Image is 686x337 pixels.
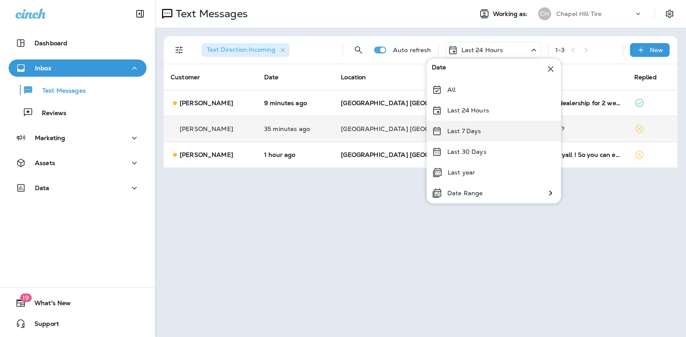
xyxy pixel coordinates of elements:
span: Replied [634,73,657,81]
p: Reviews [33,109,66,118]
button: Dashboard [9,34,147,52]
p: Dashboard [34,40,67,47]
button: Marketing [9,129,147,147]
p: [PERSON_NAME] [180,125,233,132]
button: Text Messages [9,81,147,99]
button: 19What's New [9,294,147,312]
span: Date [432,64,446,74]
p: [PERSON_NAME] [180,100,233,106]
span: [GEOGRAPHIC_DATA] [GEOGRAPHIC_DATA] - [GEOGRAPHIC_DATA] [341,125,550,133]
span: Date [264,73,279,81]
div: Text Direction:Incoming [202,43,290,57]
button: Support [9,315,147,332]
button: Data [9,179,147,197]
p: Last 30 Days [447,148,486,155]
span: [GEOGRAPHIC_DATA] [GEOGRAPHIC_DATA][PERSON_NAME] [341,99,530,107]
span: Customer [171,73,200,81]
span: What's New [26,300,71,310]
p: Marketing [35,134,65,141]
p: Inbox [35,65,51,72]
p: [PERSON_NAME] [180,151,233,158]
button: Assets [9,154,147,172]
p: All [447,86,455,93]
p: Last 24 Hours [447,107,489,114]
p: Sep 10, 2025 11:22 AM [264,100,327,106]
span: 19 [20,293,31,302]
p: Text Messages [34,87,86,95]
p: Data [35,184,50,191]
button: Inbox [9,59,147,77]
div: 1 - 3 [555,47,564,53]
p: Last 7 Days [447,128,481,134]
div: CH [538,7,551,20]
p: Chapel Hill Tire [556,10,602,17]
p: Date Range [447,190,483,197]
p: Last year [448,169,475,176]
button: Reviews [9,103,147,122]
p: New [650,47,663,53]
button: Search Messages [350,41,367,59]
button: Filters [171,41,188,59]
p: Auto refresh [393,47,431,53]
p: Text Messages [172,7,248,20]
span: Text Direction : Incoming [207,46,275,53]
span: Working as: [493,10,530,18]
span: Support [26,320,59,331]
p: Sep 10, 2025 10:15 AM [264,151,327,158]
p: Assets [35,159,55,166]
button: Settings [662,6,677,22]
span: [GEOGRAPHIC_DATA] [GEOGRAPHIC_DATA] [341,151,477,159]
p: Sep 10, 2025 10:56 AM [264,125,327,132]
span: Location [341,73,366,81]
button: Collapse Sidebar [128,5,152,22]
p: Last 24 Hours [461,47,503,53]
